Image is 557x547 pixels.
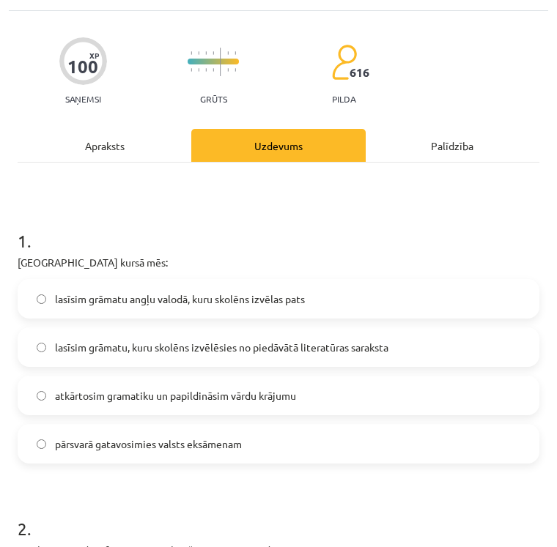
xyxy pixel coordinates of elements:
span: pārsvarā gatavosimies valsts eksāmenam [55,436,242,452]
div: Apraksts [18,129,191,162]
img: icon-short-line-57e1e144782c952c97e751825c79c345078a6d821885a25fce030b3d8c18986b.svg [235,68,236,72]
input: lasīsim grāmatu, kuru skolēns izvēlēsies no piedāvātā literatūras saraksta [37,343,46,352]
img: icon-short-line-57e1e144782c952c97e751825c79c345078a6d821885a25fce030b3d8c18986b.svg [213,68,214,72]
input: atkārtosim gramatiku un papildināsim vārdu krājumu [37,391,46,401]
img: icon-short-line-57e1e144782c952c97e751825c79c345078a6d821885a25fce030b3d8c18986b.svg [227,51,229,55]
span: atkārtosim gramatiku un papildināsim vārdu krājumu [55,388,296,403]
img: icon-short-line-57e1e144782c952c97e751825c79c345078a6d821885a25fce030b3d8c18986b.svg [198,68,199,72]
div: 100 [67,56,98,77]
p: pilda [332,94,355,104]
div: Uzdevums [191,129,365,162]
img: icon-short-line-57e1e144782c952c97e751825c79c345078a6d821885a25fce030b3d8c18986b.svg [191,68,192,72]
img: icon-short-line-57e1e144782c952c97e751825c79c345078a6d821885a25fce030b3d8c18986b.svg [198,51,199,55]
img: icon-short-line-57e1e144782c952c97e751825c79c345078a6d821885a25fce030b3d8c18986b.svg [227,68,229,72]
span: 616 [350,66,369,79]
h1: 1 . [18,205,539,250]
span: XP [89,51,99,59]
img: icon-short-line-57e1e144782c952c97e751825c79c345078a6d821885a25fce030b3d8c18986b.svg [213,51,214,55]
input: lasīsim grāmatu angļu valodā, kuru skolēns izvēlas pats [37,294,46,304]
img: icon-short-line-57e1e144782c952c97e751825c79c345078a6d821885a25fce030b3d8c18986b.svg [235,51,236,55]
p: Saņemsi [59,94,107,104]
span: lasīsim grāmatu angļu valodā, kuru skolēns izvēlas pats [55,291,305,307]
img: students-c634bb4e5e11cddfef0936a35e636f08e4e9abd3cc4e673bd6f9a4125e45ecb1.svg [331,44,357,81]
img: icon-long-line-d9ea69661e0d244f92f715978eff75569469978d946b2353a9bb055b3ed8787d.svg [220,48,221,76]
img: icon-short-line-57e1e144782c952c97e751825c79c345078a6d821885a25fce030b3d8c18986b.svg [205,68,207,72]
input: pārsvarā gatavosimies valsts eksāmenam [37,439,46,449]
div: Palīdzība [366,129,539,162]
img: icon-short-line-57e1e144782c952c97e751825c79c345078a6d821885a25fce030b3d8c18986b.svg [205,51,207,55]
p: Grūts [200,94,227,104]
p: [GEOGRAPHIC_DATA] kursā mēs: [18,255,539,270]
img: icon-short-line-57e1e144782c952c97e751825c79c345078a6d821885a25fce030b3d8c18986b.svg [191,51,192,55]
span: lasīsim grāmatu, kuru skolēns izvēlēsies no piedāvātā literatūras saraksta [55,340,388,355]
h1: 2 . [18,493,539,538]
